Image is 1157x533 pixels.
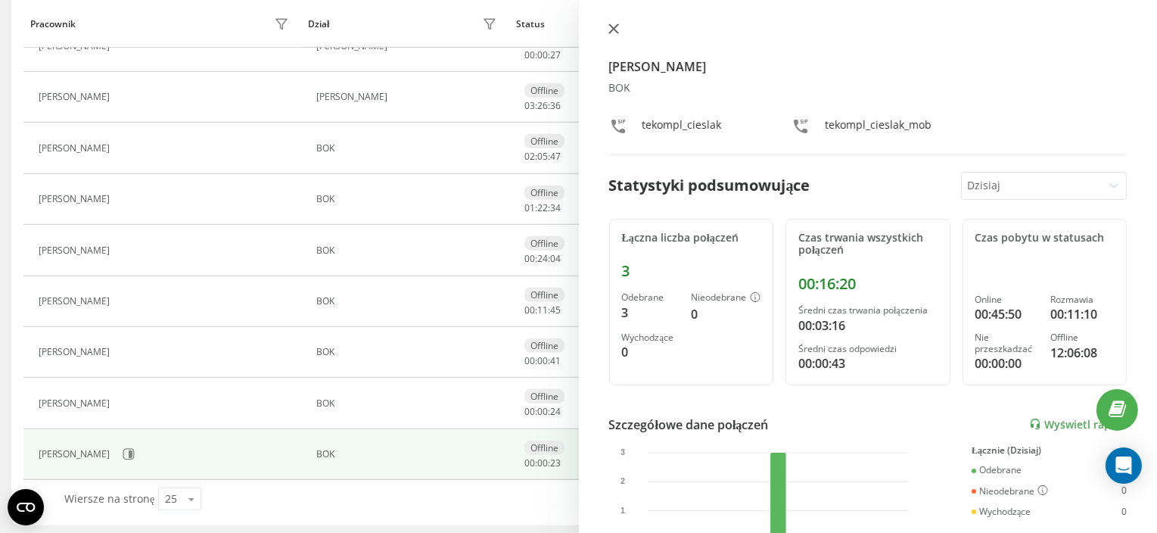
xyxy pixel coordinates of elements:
[524,354,535,367] span: 00
[524,48,535,61] span: 00
[39,245,114,256] div: [PERSON_NAME]
[537,354,548,367] span: 00
[524,338,565,353] div: Offline
[524,405,535,418] span: 00
[691,305,760,323] div: 0
[316,92,501,102] div: [PERSON_NAME]
[975,295,1039,305] div: Online
[622,232,761,245] div: Łączna liczba połączeń
[39,449,114,460] div: [PERSON_NAME]
[524,356,561,366] div: : :
[524,201,535,214] span: 01
[316,347,501,357] div: BOK
[165,491,177,507] div: 25
[537,405,548,418] span: 00
[972,465,1022,475] div: Odebrane
[550,457,561,469] span: 23
[537,99,548,112] span: 26
[550,48,561,61] span: 27
[620,477,625,485] text: 2
[39,347,114,357] div: [PERSON_NAME]
[609,416,769,434] div: Szczegółowe dane połączeń
[537,252,548,265] span: 24
[516,19,545,30] div: Status
[316,194,501,204] div: BOK
[975,305,1039,323] div: 00:45:50
[39,296,114,307] div: [PERSON_NAME]
[316,41,501,51] div: [PERSON_NAME]
[39,398,114,409] div: [PERSON_NAME]
[620,507,625,515] text: 1
[524,83,565,98] div: Offline
[798,305,938,316] div: Średni czas trwania połączenia
[975,232,1115,245] div: Czas pobytu w statusach
[524,203,561,214] div: : :
[30,19,76,30] div: Pracownik
[550,201,561,214] span: 34
[537,48,548,61] span: 00
[691,292,760,304] div: Nieodebrane
[609,174,810,197] div: Statystyki podsumowujące
[972,507,1031,517] div: Wychodzące
[524,236,565,251] div: Offline
[1050,332,1114,343] div: Offline
[524,389,565,404] div: Offline
[316,449,501,460] div: BOK
[524,305,561,316] div: : :
[316,143,501,154] div: BOK
[798,354,938,372] div: 00:00:43
[972,445,1127,456] div: Łącznie (Dzisiaj)
[524,458,561,469] div: : :
[8,489,44,525] button: Open CMP widget
[537,201,548,214] span: 22
[39,194,114,204] div: [PERSON_NAME]
[550,252,561,265] span: 04
[550,150,561,163] span: 47
[524,254,561,264] div: : :
[622,332,680,343] div: Wychodzące
[524,50,561,61] div: : :
[537,457,548,469] span: 00
[64,491,154,506] span: Wiersze na stronę
[550,99,561,112] span: 36
[1050,305,1114,323] div: 00:11:10
[972,485,1048,497] div: Nieodebrane
[524,101,561,111] div: : :
[524,457,535,469] span: 00
[642,117,722,139] div: tekompl_cieslak
[1106,447,1142,484] div: Open Intercom Messenger
[1050,344,1114,362] div: 12:06:08
[524,288,565,302] div: Offline
[524,252,535,265] span: 00
[609,82,1127,95] div: BOK
[39,41,114,51] div: [PERSON_NAME]
[798,316,938,335] div: 00:03:16
[524,99,535,112] span: 03
[308,19,329,30] div: Dział
[609,58,1127,76] h4: [PERSON_NAME]
[524,134,565,148] div: Offline
[316,245,501,256] div: BOK
[1050,295,1114,305] div: Rozmawia
[537,150,548,163] span: 05
[550,304,561,316] span: 45
[39,143,114,154] div: [PERSON_NAME]
[524,151,561,162] div: : :
[550,354,561,367] span: 41
[622,304,680,322] div: 3
[622,343,680,361] div: 0
[316,296,501,307] div: BOK
[825,117,932,139] div: tekompl_cieslak_mob
[620,448,625,457] text: 3
[798,344,938,354] div: Średni czas odpowiedzi
[524,304,535,316] span: 00
[550,405,561,418] span: 24
[524,185,565,200] div: Offline
[524,150,535,163] span: 02
[1029,418,1127,431] a: Wyświetl raport
[975,354,1039,372] div: 00:00:00
[622,262,761,280] div: 3
[622,292,680,303] div: Odebrane
[39,92,114,102] div: [PERSON_NAME]
[1121,485,1127,497] div: 0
